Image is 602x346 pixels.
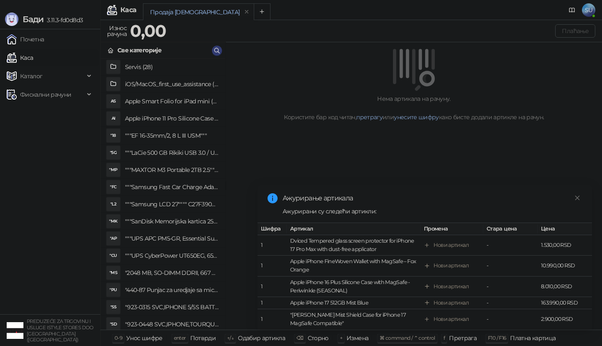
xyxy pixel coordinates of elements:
[125,180,219,194] h4: """Samsung Fast Car Charge Adapter, brzi auto punja_, boja crna"""
[107,249,120,262] div: "CU
[538,235,592,256] td: 1.530,00 RSD
[258,276,287,297] td: 1
[125,318,219,331] h4: "923-0448 SVC,IPHONE,TOURQUE DRIVER KIT .65KGF- CM Šrafciger "
[43,16,83,24] span: 3.11.3-fd0d8d3
[483,223,538,235] th: Стара цена
[287,276,421,297] td: Apple iPhone 16 Plus Silicone Case with MagSafe - Periwinkle (SEASONAL)
[538,256,592,276] td: 10.990,00 RSD
[434,241,469,249] div: Нови артикал
[287,256,421,276] td: Apple iPhone FineWoven Wallet with MagSafe – Fox Orange
[107,112,120,125] div: AI
[258,256,287,276] td: 1
[20,68,43,85] span: Каталог
[268,193,278,203] span: info-circle
[101,59,225,330] div: grid
[130,21,166,41] strong: 0,00
[287,235,421,256] td: Dviced Tempered glass screen protector for iPhone 17 Pro Max with dust-free applicator
[150,8,240,17] div: Продаја [DEMOGRAPHIC_DATA]
[7,31,44,48] a: Почетна
[107,197,120,211] div: "L2
[238,333,285,343] div: Одабир артикла
[107,215,120,228] div: "MK
[23,14,43,24] span: Бади
[421,223,483,235] th: Промена
[347,333,368,343] div: Измена
[125,60,219,74] h4: Servis (28)
[126,333,163,343] div: Унос шифре
[356,113,383,121] a: претрагу
[5,13,18,26] img: Logo
[287,309,421,330] td: "[PERSON_NAME] Mist Shield Case for iPhone 17 MagSafe Compatible"
[538,309,592,330] td: 2.900,00 RSD
[434,315,469,323] div: Нови артикал
[7,49,33,66] a: Каса
[120,7,136,13] div: Каса
[125,300,219,314] h4: "923-0315 SVC,IPHONE 5/5S BATTERY REMOVAL TRAY Držač za iPhone sa kojim se otvara display
[258,223,287,235] th: Шифра
[444,335,445,341] span: f
[287,297,421,309] td: Apple iPhone 17 512GB Mist Blue
[483,309,538,330] td: -
[582,3,595,17] span: SU
[125,163,219,177] h4: """MAXTOR M3 Portable 2TB 2.5"""" crni eksterni hard disk HX-M201TCB/GM"""
[20,86,71,103] span: Фискални рачуни
[434,282,469,291] div: Нови артикал
[258,309,287,330] td: 1
[488,335,506,341] span: F10 / F16
[573,193,582,202] a: Close
[125,112,219,125] h4: Apple iPhone 11 Pro Silicone Case - Black
[125,77,219,91] h4: iOS/MacOS_first_use_assistance (4)
[107,129,120,142] div: "18
[125,146,219,159] h4: """LaCie 500 GB Rikiki USB 3.0 / Ultra Compact & Resistant aluminum / USB 3.0 / 2.5"""""""
[125,266,219,279] h4: "2048 MB, SO-DIMM DDRII, 667 MHz, Napajanje 1,8 0,1 V, Latencija CL5"
[125,95,219,108] h4: Apple Smart Folio for iPad mini (A17 Pro) - Sage
[380,335,435,341] span: ⌘ command / ⌃ control
[107,95,120,108] div: AS
[483,256,538,276] td: -
[117,46,161,55] div: Све категорије
[483,297,538,309] td: -
[174,335,186,341] span: enter
[107,283,120,297] div: "PU
[555,24,595,38] button: Плаћање
[125,197,219,211] h4: """Samsung LCD 27"""" C27F390FHUXEN"""
[254,3,270,20] button: Add tab
[483,235,538,256] td: -
[236,94,592,122] div: Нема артикала на рачуну. Користите бар код читач, или како бисте додали артикле на рачун.
[115,335,122,341] span: 0-9
[107,300,120,314] div: "S5
[125,283,219,297] h4: "440-87 Punjac za uredjaje sa micro USB portom 4/1, Stand."
[107,180,120,194] div: "FC
[483,276,538,297] td: -
[538,297,592,309] td: 163.990,00 RSD
[340,335,342,341] span: +
[107,318,120,331] div: "SD
[449,333,477,343] div: Претрага
[125,249,219,262] h4: """UPS CyberPower UT650EG, 650VA/360W , line-int., s_uko, desktop"""
[241,8,252,15] button: remove
[394,113,439,121] a: унесите шифру
[296,335,303,341] span: ⌫
[105,23,128,39] div: Износ рачуна
[107,163,120,177] div: "MP
[125,215,219,228] h4: """SanDisk Memorijska kartica 256GB microSDXC sa SD adapterom SDSQXA1-256G-GN6MA - Extreme PLUS, ...
[258,297,287,309] td: 1
[574,195,580,201] span: close
[510,333,556,343] div: Платна картица
[538,276,592,297] td: 8.010,00 RSD
[434,261,469,270] div: Нови артикал
[107,266,120,279] div: "MS
[308,333,329,343] div: Сторно
[283,207,582,216] div: Ажурирани су следећи артикли:
[258,235,287,256] td: 1
[27,318,94,343] small: PREDUZEĆE ZA TRGOVINU I USLUGE ISTYLE STORES DOO [GEOGRAPHIC_DATA] ([GEOGRAPHIC_DATA])
[283,193,582,203] div: Ажурирање артикала
[107,232,120,245] div: "AP
[190,333,216,343] div: Потврди
[287,223,421,235] th: Артикал
[434,299,469,307] div: Нови артикал
[7,322,23,339] img: 64x64-companyLogo-77b92cf4-9946-4f36-9751-bf7bb5fd2c7d.png
[125,129,219,142] h4: """EF 16-35mm/2, 8 L III USM"""
[565,3,579,17] a: Документација
[538,223,592,235] th: Цена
